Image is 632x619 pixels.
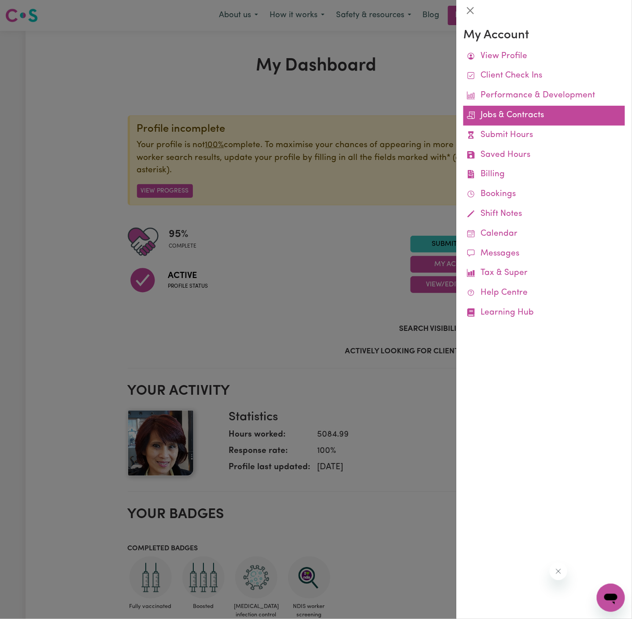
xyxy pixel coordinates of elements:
a: View Profile [463,47,625,67]
a: Performance & Development [463,86,625,106]
iframe: Button to launch messaging window [597,584,625,612]
a: Jobs & Contracts [463,106,625,126]
a: Shift Notes [463,204,625,224]
a: Messages [463,244,625,264]
button: Close [463,4,477,18]
a: Client Check Ins [463,66,625,86]
a: Submit Hours [463,126,625,145]
a: Calendar [463,224,625,244]
a: Bookings [463,185,625,204]
a: Saved Hours [463,145,625,165]
span: Need any help? [5,6,53,13]
h3: My Account [463,28,625,43]
a: Learning Hub [463,303,625,323]
a: Billing [463,165,625,185]
iframe: Close message [550,563,567,580]
a: Tax & Super [463,263,625,283]
a: Help Centre [463,283,625,303]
